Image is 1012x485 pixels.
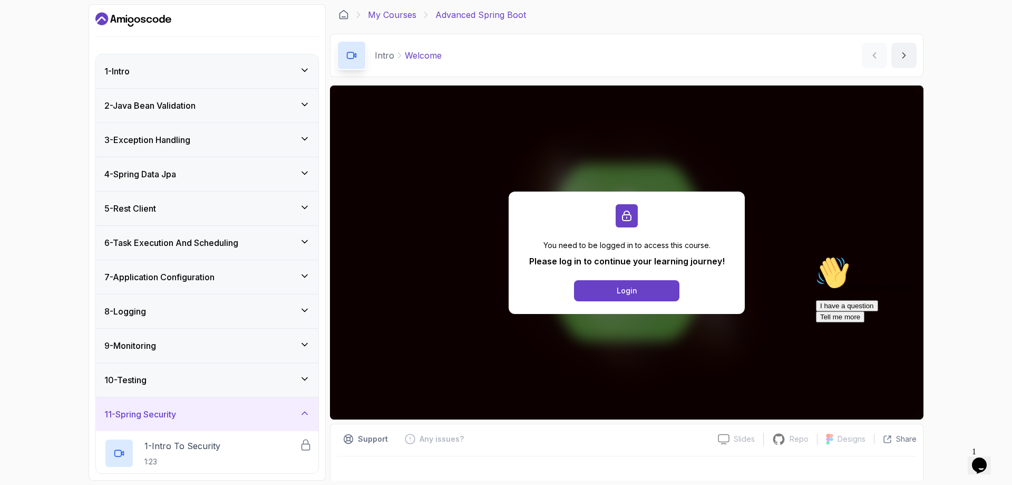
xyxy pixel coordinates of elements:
p: Support [358,434,388,444]
h3: 5 - Rest Client [104,202,156,215]
a: Dashboard [338,9,349,20]
a: My Courses [368,8,416,21]
button: 8-Logging [96,294,318,328]
img: :wave: [4,4,38,38]
button: Support button [337,431,394,448]
button: 10-Testing [96,363,318,397]
button: Login [574,280,679,301]
a: Dashboard [95,11,171,28]
button: next content [891,43,917,68]
h3: 9 - Monitoring [104,339,156,352]
h3: 1 - Intro [104,65,130,78]
h3: 2 - Java Bean Validation [104,99,196,112]
iframe: chat widget [968,443,1001,474]
iframe: chat widget [812,252,1001,438]
h3: 10 - Testing [104,374,147,386]
p: Share [896,434,917,444]
p: Designs [838,434,865,444]
button: previous content [862,43,887,68]
div: 👋Hi! How can we help?I have a questionTell me more [4,4,194,71]
button: 3-Exception Handling [96,123,318,157]
button: I have a question [4,49,66,60]
button: 2-Java Bean Validation [96,89,318,122]
h3: 3 - Exception Handling [104,134,190,146]
h3: 4 - Spring Data Jpa [104,168,176,180]
button: 5-Rest Client [96,192,318,225]
button: 9-Monitoring [96,329,318,363]
span: Hi! How can we help? [4,32,104,40]
button: 7-Application Configuration [96,260,318,294]
h3: 8 - Logging [104,305,146,318]
p: Intro [375,49,394,62]
button: 4-Spring Data Jpa [96,157,318,191]
p: Repo [790,434,809,444]
p: Advanced Spring Boot [435,8,526,21]
h3: 7 - Application Configuration [104,271,215,283]
p: Welcome [405,49,442,62]
p: Any issues? [420,434,464,444]
button: 1-Intro To Security1:23 [104,439,310,468]
p: Please log in to continue your learning journey! [529,255,725,268]
h3: 6 - Task Execution And Scheduling [104,236,238,249]
button: 11-Spring Security [96,397,318,431]
p: 1:23 [144,457,220,467]
button: 1-Intro [96,54,318,88]
p: 1 - Intro To Security [144,440,220,452]
h3: 11 - Spring Security [104,408,176,421]
button: 6-Task Execution And Scheduling [96,226,318,260]
p: You need to be logged in to access this course. [529,240,725,251]
button: Share [874,434,917,444]
button: Tell me more [4,60,53,71]
div: Login [617,286,637,296]
p: Slides [734,434,755,444]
